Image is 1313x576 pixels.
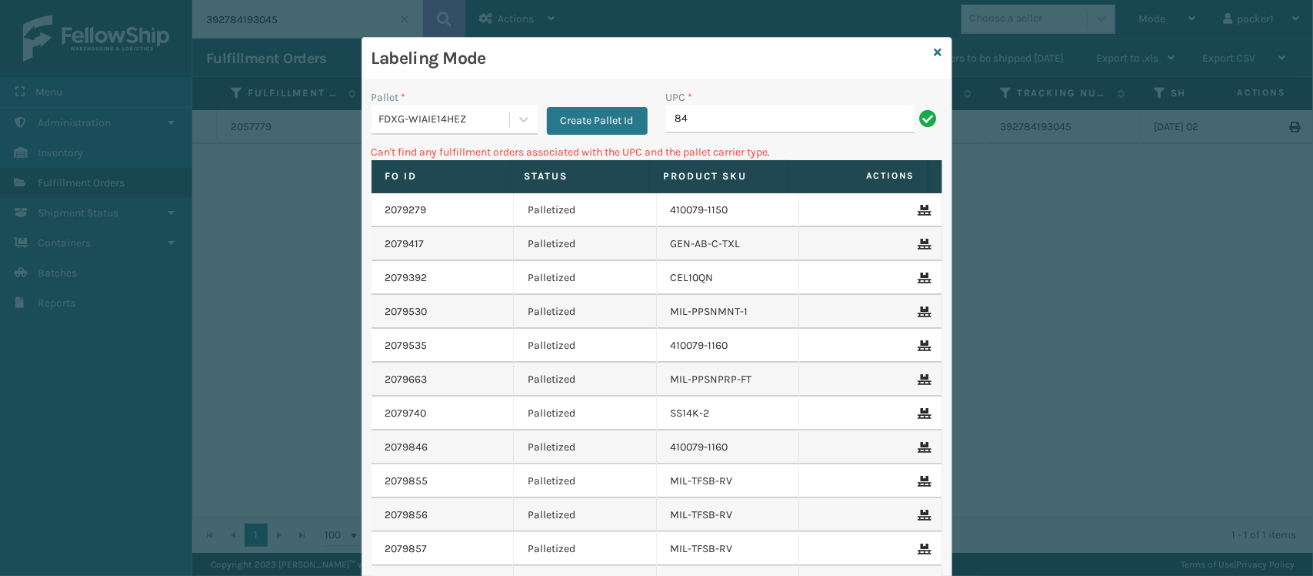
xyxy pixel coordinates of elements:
[514,363,657,397] td: Palletized
[666,89,693,105] label: UPC
[657,532,800,566] td: MIL-TFSB-RV
[794,163,925,189] span: Actions
[918,205,928,216] i: Remove From Pallet
[514,430,657,464] td: Palletized
[385,338,428,353] a: 2079535
[514,498,657,532] td: Palletized
[385,507,428,523] a: 2079856
[918,340,928,351] i: Remove From Pallet
[918,544,928,554] i: Remove From Pallet
[918,374,928,385] i: Remove From Pallet
[918,408,928,419] i: Remove From Pallet
[657,498,800,532] td: MIL-TFSB-RV
[514,261,657,295] td: Palletized
[385,236,425,252] a: 2079417
[514,227,657,261] td: Palletized
[385,372,428,387] a: 2079663
[514,193,657,227] td: Palletized
[918,510,928,521] i: Remove From Pallet
[657,227,800,261] td: GEN-AB-C-TXL
[514,464,657,498] td: Palletized
[918,476,928,487] i: Remove From Pallet
[657,430,800,464] td: 410079-1160
[657,329,800,363] td: 410079-1160
[918,273,928,283] i: Remove From Pallet
[372,144,942,160] p: Can't find any fulfillment orders associated with the UPC and the pallet carrier type.
[385,406,427,421] a: 2079740
[385,169,496,183] label: Fo Id
[547,107,648,135] button: Create Pallet Id
[657,261,800,295] td: CEL10QN
[385,304,428,320] a: 2079530
[525,169,635,183] label: Status
[664,169,775,183] label: Product SKU
[918,306,928,317] i: Remove From Pallet
[514,295,657,329] td: Palletized
[918,442,928,453] i: Remove From Pallet
[514,532,657,566] td: Palletized
[657,363,800,397] td: MIL-PPSNPRP-FT
[514,397,657,430] td: Palletized
[385,270,428,286] a: 2079392
[385,541,428,557] a: 2079857
[657,295,800,329] td: MIL-PPSNMNT-1
[657,464,800,498] td: MIL-TFSB-RV
[385,203,427,218] a: 2079279
[379,112,511,128] div: FDXG-WIAIE14HEZ
[385,474,428,489] a: 2079855
[385,440,428,455] a: 2079846
[372,89,406,105] label: Pallet
[657,193,800,227] td: 410079-1150
[514,329,657,363] td: Palletized
[657,397,800,430] td: SS14K-2
[372,47,928,70] h3: Labeling Mode
[918,239,928,249] i: Remove From Pallet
